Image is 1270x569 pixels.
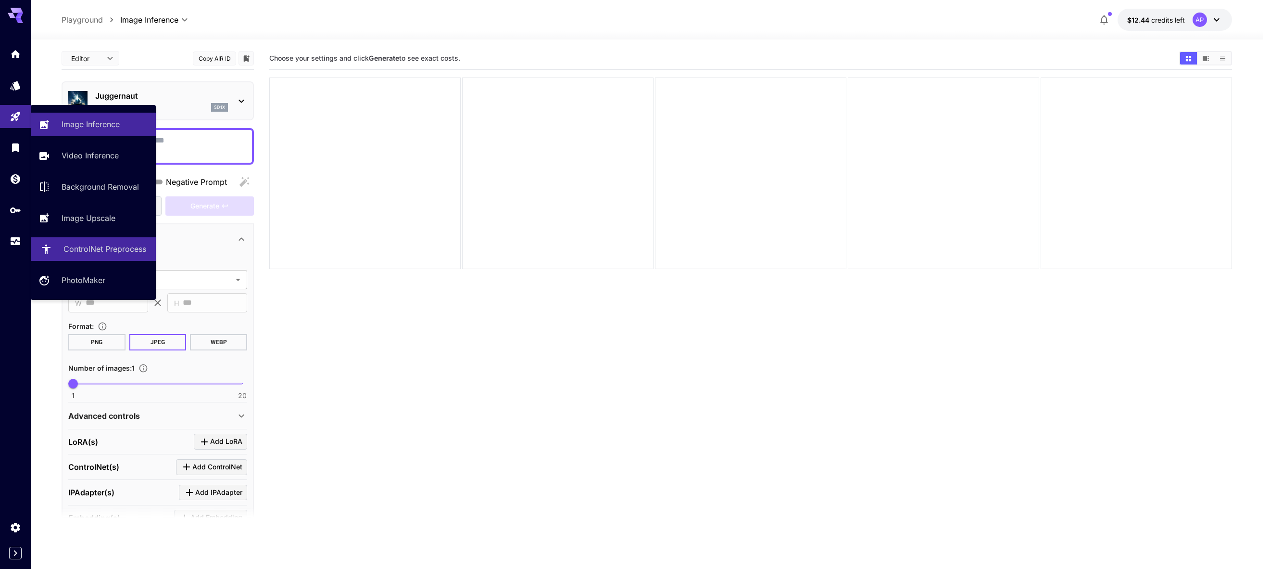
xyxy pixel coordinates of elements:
button: Add to library [242,52,251,64]
span: Add LoRA [210,436,242,448]
button: Click to add LoRA [194,434,247,450]
div: $12.44202 [1127,15,1185,25]
span: Negative Prompt [166,176,227,188]
a: Image Inference [31,113,156,136]
p: Advanced controls [68,410,140,422]
button: Show images in grid view [1180,52,1197,65]
button: WEBP [190,334,247,350]
div: Show images in grid viewShow images in video viewShow images in list view [1179,51,1232,65]
div: Usage [10,235,21,247]
b: Generate [369,54,399,62]
span: W [75,297,82,309]
button: Show images in video view [1197,52,1214,65]
p: IPAdapter(s) [68,487,114,498]
a: Background Removal [31,175,156,199]
span: Add ControlNet [192,461,242,473]
span: Choose your settings and click to see exact costs. [269,54,460,62]
span: Add IPAdapter [195,487,242,499]
span: Format : [68,322,94,330]
button: Click to add ControlNet [176,459,247,475]
p: ControlNet(s) [68,461,119,473]
button: JPEG [129,334,187,350]
p: ControlNet Preprocess [63,243,146,255]
span: 1 [72,391,75,401]
span: Number of images : 1 [68,364,135,372]
div: Models [10,77,21,89]
div: Wallet [10,173,21,185]
button: Specify how many images to generate in a single request. Each image generation will be charged se... [135,363,152,373]
nav: breadcrumb [62,14,120,26]
button: PNG [68,334,126,350]
span: Editor [71,53,101,64]
span: Image Inference [120,14,178,26]
button: Copy AIR ID [193,52,236,65]
p: Reborn [95,103,116,111]
p: PhotoMaker [62,274,105,286]
div: API Keys [10,204,21,216]
div: Home [10,45,21,57]
div: Playground [10,111,21,123]
span: H [174,297,179,309]
p: Image Inference [62,118,120,130]
p: LoRA(s) [68,436,98,448]
p: Juggernaut [95,90,228,102]
a: PhotoMaker [31,269,156,292]
p: Background Removal [62,181,139,193]
a: Image Upscale [31,206,156,230]
div: Settings [10,521,21,533]
span: credits left [1151,16,1185,24]
a: ControlNet Preprocess [31,237,156,261]
button: $12.44202 [1118,9,1232,31]
button: Click to add IPAdapter [179,485,247,501]
p: Video Inference [62,150,119,161]
button: Choose the file format for the output image. [94,322,111,331]
p: Image Upscale [62,212,115,224]
div: Library [10,142,21,154]
div: AP [1193,13,1207,27]
button: Show images in list view [1214,52,1231,65]
span: 20 [238,391,247,401]
p: sd1x [214,104,225,111]
button: Expand sidebar [9,547,22,559]
a: Video Inference [31,144,156,168]
span: $12.44 [1127,16,1151,24]
p: Playground [62,14,103,26]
